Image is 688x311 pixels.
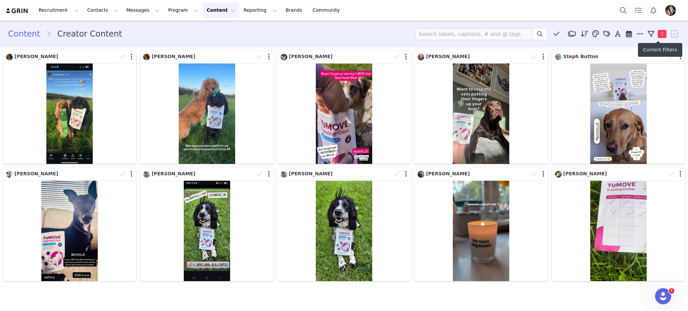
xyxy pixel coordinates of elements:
img: grin logo [5,8,29,14]
span: [PERSON_NAME] [426,54,470,59]
span: [PERSON_NAME] [152,54,195,59]
iframe: Intercom live chat [655,288,671,304]
img: 56186e12-0493-4516-8b20-bd918970974c--s.jpg [143,54,150,60]
img: b7516fed-34ee-4562-85bb-c252d3c7f98a.jpg [418,54,424,60]
button: Notifications [646,3,661,18]
button: Reporting [240,3,281,18]
input: Search labels, captions, # and @ tags [415,28,533,40]
span: [PERSON_NAME] [289,54,333,59]
span: [PERSON_NAME] [426,171,470,176]
a: Community [309,3,347,18]
a: Tasks [631,3,646,18]
span: [PERSON_NAME] [14,171,58,176]
span: 5 [669,288,674,294]
a: Brands [282,3,308,18]
span: Steph Button [563,54,599,59]
img: 5055accd-cdff-4aa6-b187-d21b261a98c9.jpg [555,171,562,178]
span: [PERSON_NAME] [289,171,333,176]
button: Content [203,3,239,18]
div: Current Filters [638,43,682,57]
button: Profile [661,5,683,16]
button: Messages [122,3,164,18]
span: 2 [658,30,666,38]
img: 6544ebf7-baf4-4fb8-af45-f571c469b725--s.jpg [281,171,287,178]
img: 5c37a653-db93-4345-a996-d754cf908252--s.jpg [281,54,287,60]
button: Search [616,3,631,18]
img: 56186e12-0493-4516-8b20-bd918970974c--s.jpg [6,54,13,60]
button: 2 [646,29,670,39]
a: Content [8,28,46,40]
img: 73f99c8e-d985-4948-a8f0-7ebc2b071e06--s.jpg [555,54,562,60]
span: [PERSON_NAME] [152,171,195,176]
img: 6544ebf7-baf4-4fb8-af45-f571c469b725--s.jpg [143,171,150,178]
img: 8267397b-b1d9-494c-9903-82b3ae1be546.jpeg [665,5,676,16]
span: [PERSON_NAME] [14,54,58,59]
button: Recruitment [35,3,83,18]
img: 526a3574-9eec-4392-bc5f-23758d39a24b--s.jpg [418,171,424,178]
img: 7da40928-cae5-40eb-bf15-f8b9e6667ff3.jpg [6,171,13,178]
button: Program [164,3,202,18]
span: [PERSON_NAME] [563,171,607,176]
button: Contacts [83,3,122,18]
